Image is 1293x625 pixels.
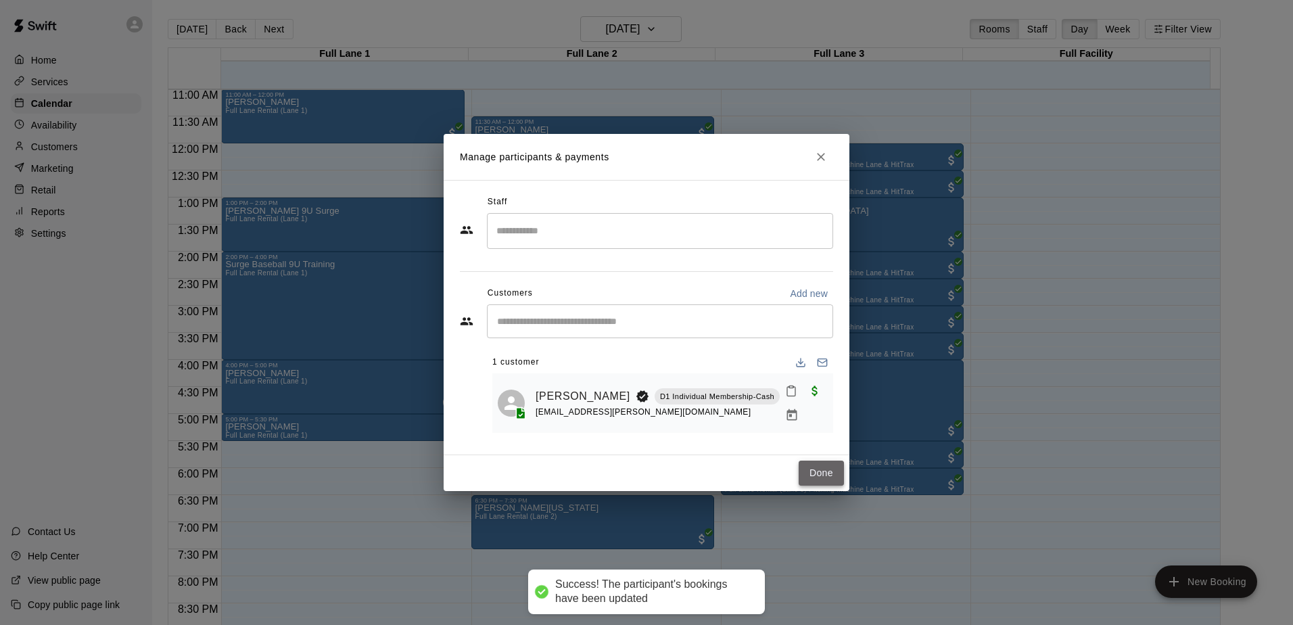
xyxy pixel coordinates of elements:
[780,403,804,427] button: Manage bookings & payment
[498,390,525,417] div: Braxton Edwards
[803,384,827,396] span: Waived payment
[660,391,774,402] p: D1 Individual Membership-Cash
[790,287,828,300] p: Add new
[492,352,539,373] span: 1 customer
[460,223,473,237] svg: Staff
[460,315,473,328] svg: Customers
[555,578,751,606] div: Success! The participant's bookings have been updated
[487,213,833,249] div: Search staff
[460,150,609,164] p: Manage participants & payments
[809,145,833,169] button: Close
[536,388,630,405] a: [PERSON_NAME]
[784,283,833,304] button: Add new
[488,191,507,213] span: Staff
[790,352,812,373] button: Download list
[812,352,833,373] button: Email participants
[636,390,649,403] svg: Booking Owner
[780,379,803,402] button: Mark attendance
[487,304,833,338] div: Start typing to search customers...
[536,407,751,417] span: [EMAIL_ADDRESS][PERSON_NAME][DOMAIN_NAME]
[488,283,533,304] span: Customers
[799,461,844,486] button: Done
